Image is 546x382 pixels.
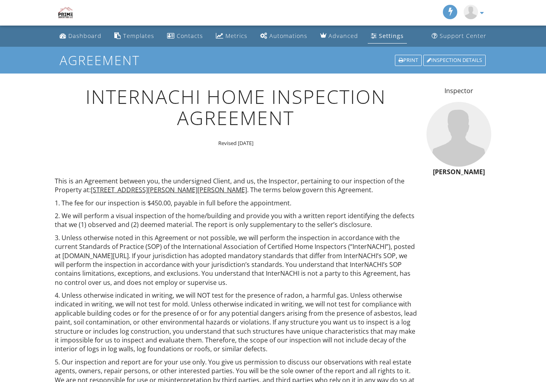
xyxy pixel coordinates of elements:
[426,169,491,176] h6: [PERSON_NAME]
[123,32,154,40] div: Templates
[60,53,486,67] h1: Agreement
[379,32,404,40] div: Settings
[55,291,417,354] p: 4. Unless otherwise indicated in writing, we will NOT test for the presence of radon, a harmful g...
[55,233,417,287] p: 3. Unless otherwise noted in this Agreement or not possible, we will perform the inspection in ac...
[55,86,417,129] h1: INTERNACHI Home Inspection Agreement
[423,55,486,66] div: Inspection Details
[269,32,307,40] div: Automations
[91,185,247,194] span: [STREET_ADDRESS][PERSON_NAME][PERSON_NAME]
[55,139,417,147] p: Revised [DATE]
[68,32,102,40] div: Dashboard
[426,86,491,95] p: Inspector
[317,29,361,44] a: Advanced
[464,5,478,19] img: default-user-f0147aede5fd5fa78ca7ade42f37bd4542148d508eef1c3d3ea960f66861d68b.jpg
[428,29,490,44] a: Support Center
[225,32,247,40] div: Metrics
[257,29,311,44] a: Automations (Basic)
[55,2,76,24] img: Prime Inspection LLC
[440,32,486,40] div: Support Center
[55,211,417,229] p: 2. We will perform a visual inspection of the home/building and provide you with a written report...
[111,29,157,44] a: Templates
[56,29,105,44] a: Dashboard
[213,29,251,44] a: Metrics
[55,199,417,207] p: 1. The fee for our inspection is $450.00, payable in full before the appointment.
[177,32,203,40] div: Contacts
[329,32,358,40] div: Advanced
[394,54,422,67] a: Print
[368,29,407,44] a: Settings
[55,177,417,195] p: This is an Agreement between you, the undersigned Client, and us, the Inspector, pertaining to ou...
[395,55,422,66] div: Print
[426,102,491,167] img: default-user-f0147aede5fd5fa78ca7ade42f37bd4542148d508eef1c3d3ea960f66861d68b.jpg
[164,29,206,44] a: Contacts
[422,54,486,67] a: Inspection Details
